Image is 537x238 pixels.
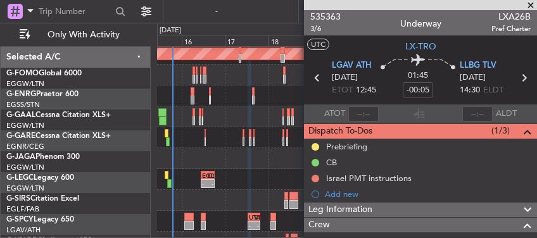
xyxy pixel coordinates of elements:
input: Trip Number [39,2,111,21]
span: LLBG TLV [460,59,496,72]
div: Add new [325,189,531,199]
div: CYUL [208,172,213,179]
span: [DATE] [460,72,486,84]
div: Underway [400,17,441,30]
div: 15 [138,35,182,46]
span: Leg Information [308,203,372,217]
a: EGSS/STN [6,100,40,110]
div: UTAA [249,213,254,221]
span: 14:30 [460,84,480,97]
input: --:-- [348,106,379,122]
div: VHHH [254,213,259,221]
button: UTC [307,39,329,50]
span: ATOT [324,108,345,120]
a: EGGW/LTN [6,184,44,193]
span: 12:45 [356,84,376,97]
span: (1/3) [491,124,510,137]
a: G-JAGAPhenom 300 [6,153,80,161]
span: LX-TRO [405,40,436,53]
span: G-SIRS [6,195,30,203]
button: Only With Activity [14,25,137,45]
a: G-ENRGPraetor 600 [6,91,79,98]
div: [DATE] [160,25,181,36]
div: EGLF [202,172,208,179]
a: EGNR/CEG [6,142,44,151]
div: - [208,180,213,187]
span: 3/6 [310,23,341,34]
a: G-SPCYLegacy 650 [6,216,74,223]
span: G-GARE [6,132,35,140]
a: G-GARECessna Citation XLS+ [6,132,111,140]
a: G-FOMOGlobal 6000 [6,70,82,77]
span: [DATE] [332,72,358,84]
div: 17 [225,35,268,46]
span: G-FOMO [6,70,39,77]
a: G-SIRSCitation Excel [6,195,79,203]
span: LXA26B [491,10,531,23]
span: Pref Charter [491,23,531,34]
a: G-GAALCessna Citation XLS+ [6,111,111,119]
div: - [202,180,208,187]
span: ALDT [496,108,517,120]
div: Prebriefing [326,141,367,152]
span: Only With Activity [33,30,134,39]
div: 18 [268,35,312,46]
div: - [249,222,254,229]
a: EGGW/LTN [6,163,44,172]
a: G-LEGCLegacy 600 [6,174,74,182]
span: G-SPCY [6,216,34,223]
span: ETOT [332,84,353,97]
span: ELDT [483,84,503,97]
span: 535363 [310,10,341,23]
span: G-ENRG [6,91,36,98]
span: G-LEGC [6,174,34,182]
a: LGAV/ATH [6,225,41,235]
span: LGAV ATH [332,59,372,72]
span: Dispatch To-Dos [308,124,372,139]
a: EGGW/LTN [6,121,44,130]
div: Israel PMT instructions [326,173,412,184]
span: G-GAAL [6,111,35,119]
span: Crew [308,218,330,232]
span: 01:45 [408,70,428,82]
div: 16 [182,35,225,46]
a: EGGW/LTN [6,79,44,89]
div: CB [326,157,337,168]
span: G-JAGA [6,153,35,161]
a: EGLF/FAB [6,204,39,214]
div: - [254,222,259,229]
